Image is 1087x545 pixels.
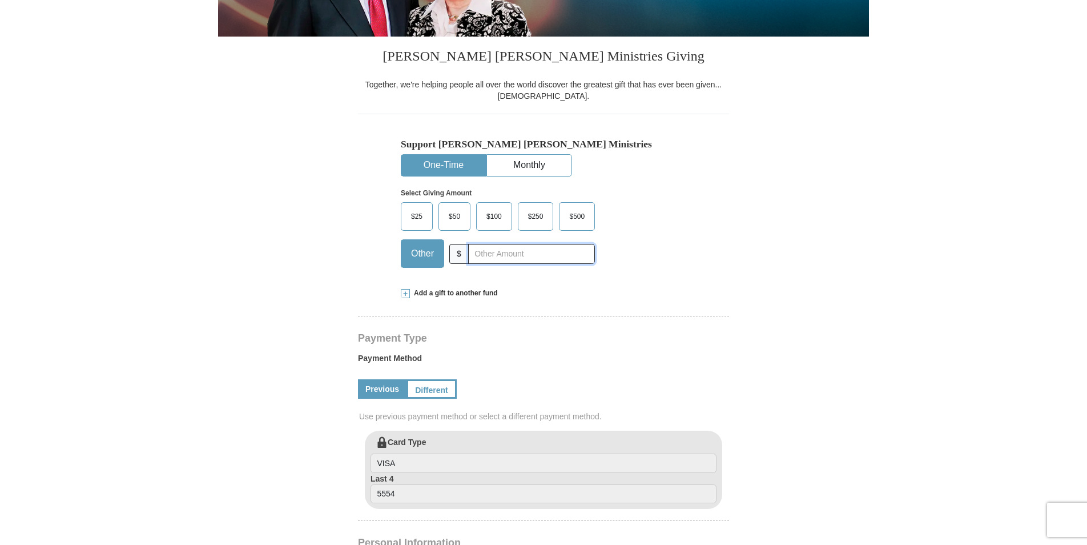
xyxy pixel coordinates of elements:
[371,473,716,504] label: Last 4
[481,208,508,225] span: $100
[522,208,549,225] span: $250
[406,379,457,399] a: Different
[358,37,729,79] h3: [PERSON_NAME] [PERSON_NAME] Ministries Giving
[371,484,716,504] input: Last 4
[405,208,428,225] span: $25
[410,288,498,298] span: Add a gift to another fund
[401,189,472,197] strong: Select Giving Amount
[487,155,571,176] button: Monthly
[371,454,716,473] input: Card Type
[358,352,729,370] label: Payment Method
[371,436,716,473] label: Card Type
[449,244,469,264] span: $
[443,208,466,225] span: $50
[401,138,686,150] h5: Support [PERSON_NAME] [PERSON_NAME] Ministries
[468,244,595,264] input: Other Amount
[358,379,406,399] a: Previous
[359,411,730,422] span: Use previous payment method or select a different payment method.
[358,79,729,102] div: Together, we're helping people all over the world discover the greatest gift that has ever been g...
[405,245,440,262] span: Other
[563,208,590,225] span: $500
[358,334,729,343] h4: Payment Type
[401,155,486,176] button: One-Time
